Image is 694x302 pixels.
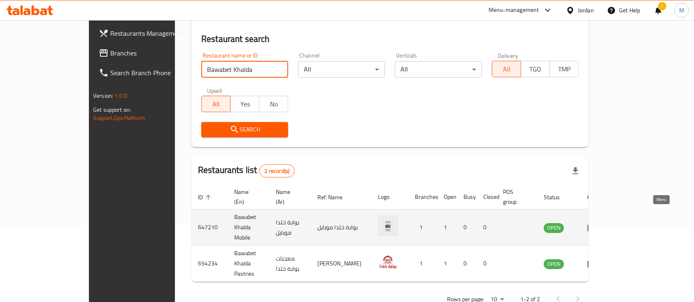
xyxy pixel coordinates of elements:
td: 654234 [191,246,228,282]
td: معجنات بوابة خلدا [269,246,311,282]
button: All [492,61,521,77]
input: Search for restaurant name or ID.. [201,61,288,78]
span: 1.0.0 [114,90,127,101]
span: M [679,6,684,15]
td: 0 [457,210,477,246]
div: Total records count [259,164,295,178]
span: Search Branch Phone [110,68,198,78]
label: Upsell [207,88,222,93]
th: Action [580,184,609,210]
span: Name (En) [234,187,259,207]
span: All [205,98,227,110]
span: Yes [234,98,256,110]
td: 0 [477,246,496,282]
button: Yes [230,96,259,112]
td: بوابة خلدا موبايل [269,210,311,246]
td: 1 [408,246,437,282]
td: بوابة خلدا موبايل [311,210,371,246]
th: Branches [408,184,437,210]
a: Support.OpsPlatform [93,113,145,123]
table: enhanced table [191,184,609,282]
td: 0 [477,210,496,246]
div: Jordan [578,6,594,15]
span: Ref. Name [317,192,353,202]
a: Restaurants Management [92,23,205,43]
img: Bawabet Khalda Pastries [378,252,398,272]
div: All [395,61,482,78]
span: Branches [110,48,198,58]
span: Get support on: [93,104,131,115]
td: [PERSON_NAME] [311,246,371,282]
span: All [496,63,518,75]
a: Search Branch Phone [92,63,205,83]
span: 2 record(s) [260,167,295,175]
td: Bawabet Khalda Mobile [228,210,269,246]
td: 0 [457,246,477,282]
span: Restaurants Management [110,28,198,38]
span: Version: [93,90,113,101]
label: Delivery [498,53,518,58]
td: 1 [408,210,437,246]
span: ID [198,192,214,202]
th: Closed [477,184,496,210]
img: Bawabet Khalda Mobile [378,216,398,236]
div: Menu [587,259,602,269]
span: Status [544,192,571,202]
th: Busy [457,184,477,210]
button: All [201,96,231,112]
span: TMP [553,63,575,75]
div: Menu-management [489,5,539,15]
span: No [263,98,285,110]
span: Name (Ar) [276,187,301,207]
td: Bawabet Khalda Pastries [228,246,269,282]
button: TMP [550,61,579,77]
th: Logo [371,184,408,210]
td: 1 [437,210,457,246]
div: All [298,61,385,78]
span: OPEN [544,223,564,233]
td: 647210 [191,210,228,246]
td: 1 [437,246,457,282]
h2: Restaurant search [201,33,579,45]
a: Branches [92,43,205,63]
div: Export file [566,161,585,181]
span: POS group [503,187,527,207]
button: Search [201,122,288,137]
th: Open [437,184,457,210]
button: TGO [521,61,550,77]
span: Search [208,124,282,135]
span: OPEN [544,259,564,269]
span: TGO [524,63,547,75]
h2: Restaurants list [198,164,295,178]
button: No [259,96,288,112]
